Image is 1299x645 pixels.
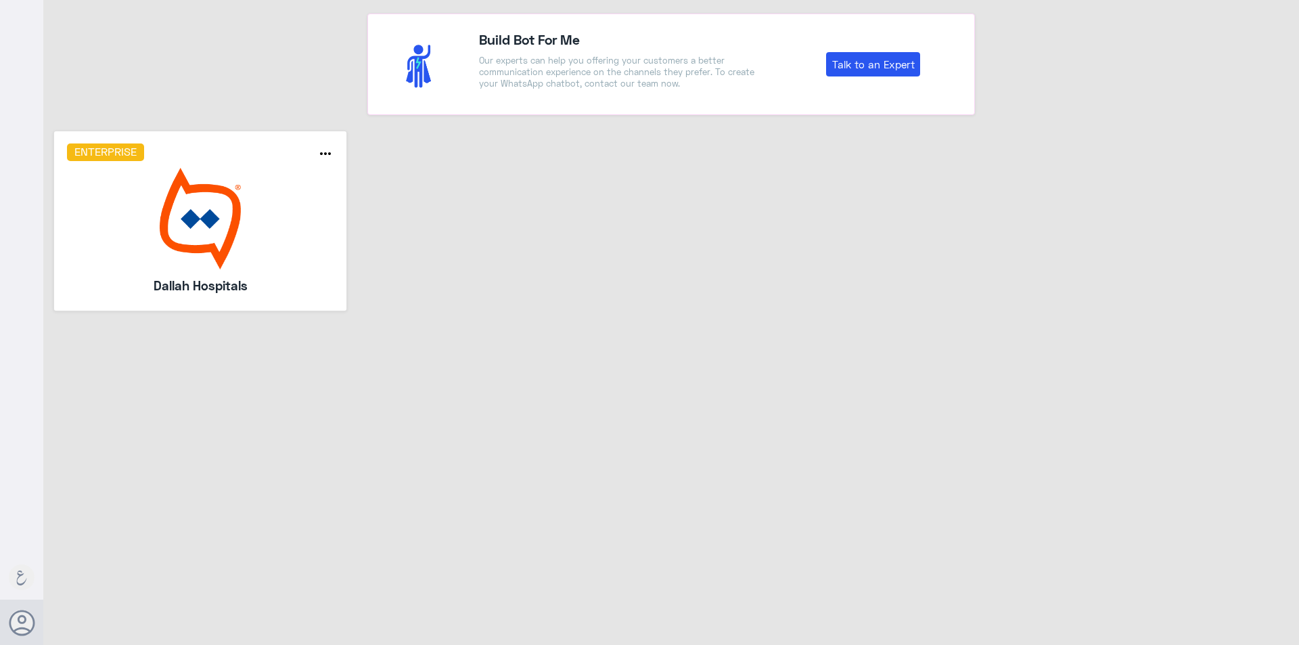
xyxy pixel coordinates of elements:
[103,276,298,295] h5: Dallah Hospitals
[67,168,334,269] img: bot image
[479,29,762,49] h4: Build Bot For Me
[317,146,334,165] button: more_horiz
[479,55,762,89] p: Our experts can help you offering your customers a better communication experience on the channel...
[826,52,920,76] a: Talk to an Expert
[9,610,35,636] button: Avatar
[317,146,334,162] i: more_horiz
[67,143,145,161] h6: Enterprise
